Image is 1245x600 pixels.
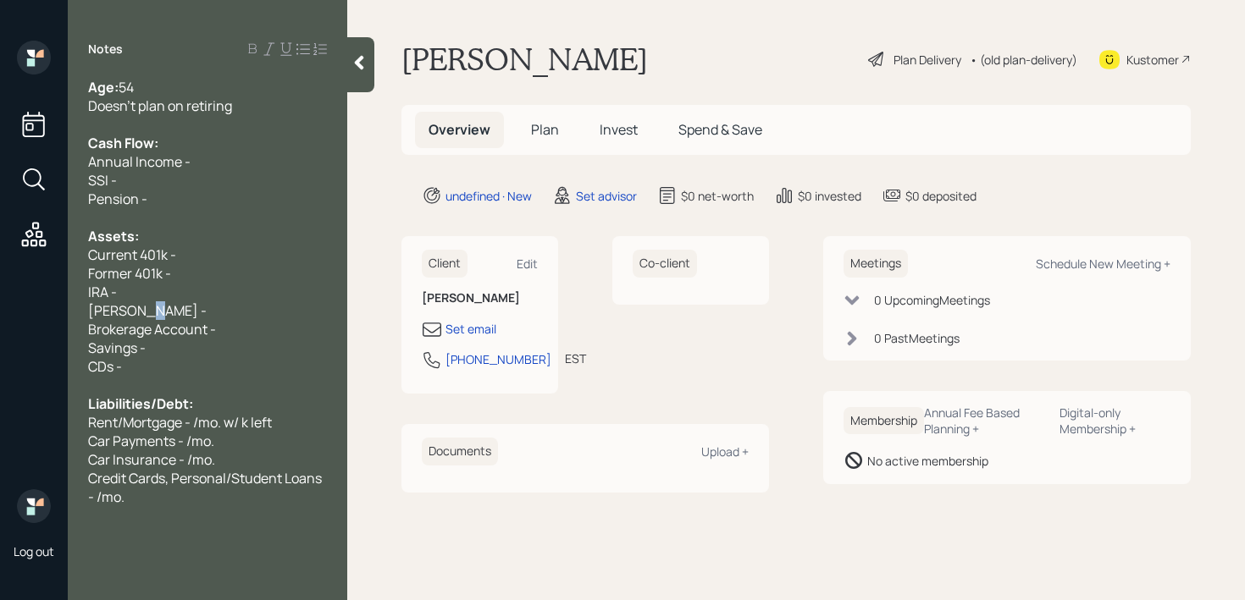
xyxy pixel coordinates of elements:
[88,450,215,469] span: Car Insurance - /mo.
[88,357,122,376] span: CDs -
[924,405,1046,437] div: Annual Fee Based Planning +
[88,245,176,264] span: Current 401k -
[1060,405,1170,437] div: Digital-only Membership +
[874,291,990,309] div: 0 Upcoming Meeting s
[445,350,551,368] div: [PHONE_NUMBER]
[88,301,207,320] span: [PERSON_NAME] -
[422,291,538,306] h6: [PERSON_NAME]
[874,329,960,347] div: 0 Past Meeting s
[88,96,232,115] span: Doesn't plan on retiring
[517,256,538,272] div: Edit
[844,407,924,435] h6: Membership
[14,543,54,559] div: Log out
[422,438,498,465] h6: Documents
[119,78,134,96] span: 54
[445,187,532,205] div: undefined · New
[970,51,1077,69] div: • (old plan-delivery)
[88,41,123,58] label: Notes
[1036,256,1170,272] div: Schedule New Meeting +
[633,250,697,278] h6: Co-client
[88,171,117,190] span: SSI -
[681,187,754,205] div: $0 net-worth
[88,320,216,339] span: Brokerage Account -
[798,187,861,205] div: $0 invested
[401,41,648,78] h1: [PERSON_NAME]
[88,469,324,506] span: Credit Cards, Personal/Student Loans - /mo.
[422,250,468,278] h6: Client
[88,339,146,357] span: Savings -
[445,320,496,338] div: Set email
[88,152,191,171] span: Annual Income -
[905,187,977,205] div: $0 deposited
[429,120,490,139] span: Overview
[600,120,638,139] span: Invest
[894,51,961,69] div: Plan Delivery
[678,120,762,139] span: Spend & Save
[701,443,749,460] div: Upload +
[88,78,119,96] span: Age:
[88,283,117,301] span: IRA -
[88,227,139,245] span: Assets:
[88,394,193,413] span: Liabilities/Debt:
[867,452,988,470] div: No active membership
[88,432,214,450] span: Car Payments - /mo.
[88,190,147,208] span: Pension -
[576,187,637,205] div: Set advisor
[88,134,158,152] span: Cash Flow:
[88,264,171,283] span: Former 401k -
[88,413,272,432] span: Rent/Mortgage - /mo. w/ k left
[531,120,559,139] span: Plan
[844,250,908,278] h6: Meetings
[565,350,586,367] div: EST
[17,489,51,523] img: retirable_logo.png
[1126,51,1179,69] div: Kustomer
